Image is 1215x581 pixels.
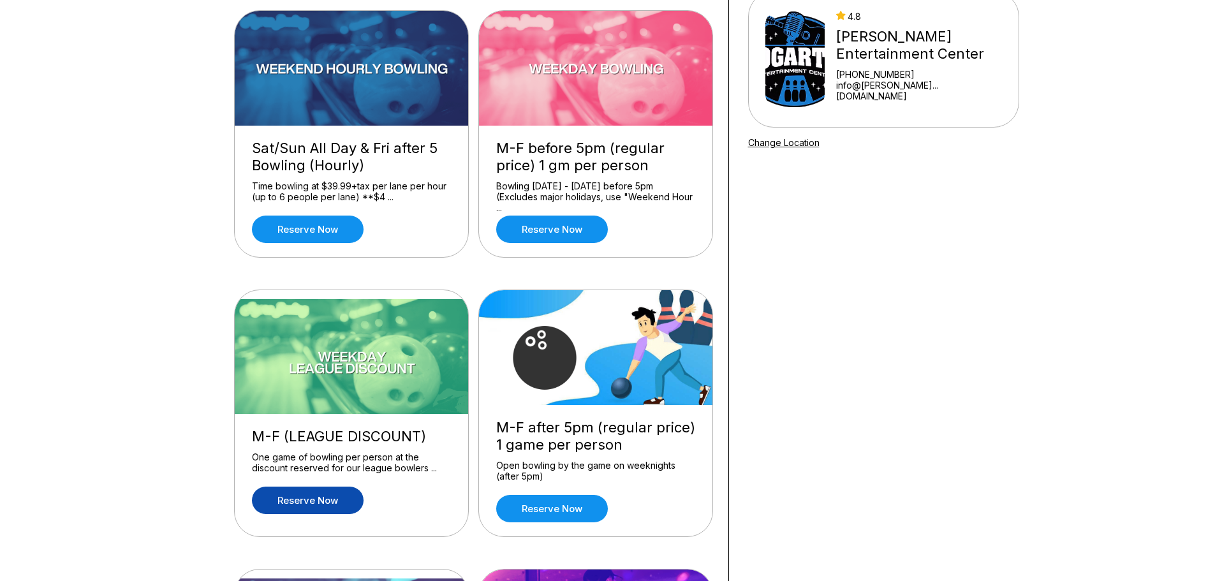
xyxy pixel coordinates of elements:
div: M-F before 5pm (regular price) 1 gm per person [496,140,695,174]
a: Reserve now [496,495,608,522]
div: [PERSON_NAME] Entertainment Center [836,28,1002,63]
a: Change Location [748,137,820,148]
a: Reserve now [252,487,364,514]
div: One game of bowling per person at the discount reserved for our league bowlers ... [252,452,451,474]
div: Sat/Sun All Day & Fri after 5 Bowling (Hourly) [252,140,451,174]
div: M-F after 5pm (regular price) 1 game per person [496,419,695,453]
img: M-F before 5pm (regular price) 1 gm per person [479,11,714,126]
img: M-F (LEAGUE DISCOUNT) [235,299,469,414]
img: M-F after 5pm (regular price) 1 game per person [479,290,714,405]
img: Bogart's Entertainment Center [765,11,825,107]
div: Bowling [DATE] - [DATE] before 5pm (Excludes major holidays, use "Weekend Hour ... [496,180,695,203]
a: Reserve now [252,216,364,243]
a: info@[PERSON_NAME]...[DOMAIN_NAME] [836,80,1002,101]
img: Sat/Sun All Day & Fri after 5 Bowling (Hourly) [235,11,469,126]
div: [PHONE_NUMBER] [836,69,1002,80]
a: Reserve now [496,216,608,243]
div: M-F (LEAGUE DISCOUNT) [252,428,451,445]
div: 4.8 [836,11,1002,22]
div: Open bowling by the game on weeknights (after 5pm) [496,460,695,482]
div: Time bowling at $39.99+tax per lane per hour (up to 6 people per lane) **$4 ... [252,180,451,203]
